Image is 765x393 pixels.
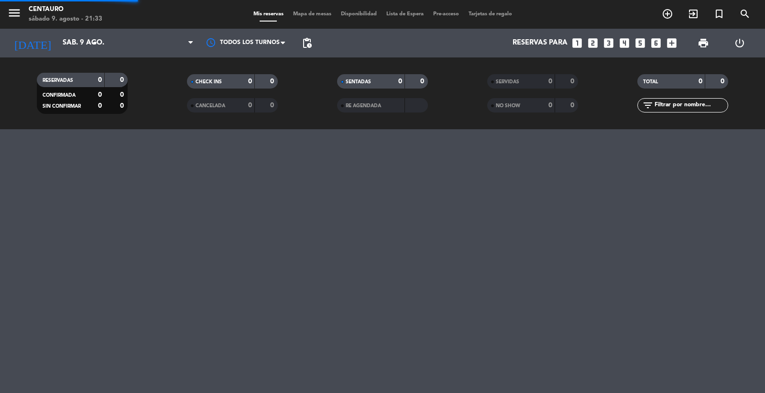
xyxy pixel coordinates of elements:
[120,91,126,98] strong: 0
[464,11,517,17] span: Tarjetas de regalo
[196,79,222,84] span: CHECK INS
[43,78,73,83] span: RESERVADAS
[602,37,615,49] i: looks_3
[270,102,276,109] strong: 0
[699,78,702,85] strong: 0
[398,78,402,85] strong: 0
[420,78,426,85] strong: 0
[643,79,658,84] span: TOTAL
[29,14,102,24] div: sábado 9. agosto - 21:33
[382,11,428,17] span: Lista de Espera
[43,104,81,109] span: SIN CONFIRMAR
[654,100,728,111] input: Filtrar por nombre...
[734,37,745,49] i: power_settings_new
[548,102,552,109] strong: 0
[336,11,382,17] span: Disponibilidad
[618,37,631,49] i: looks_4
[721,29,758,57] div: LOG OUT
[513,39,568,47] span: Reservas para
[7,33,58,54] i: [DATE]
[270,78,276,85] strong: 0
[248,78,252,85] strong: 0
[7,6,22,23] button: menu
[548,78,552,85] strong: 0
[346,79,371,84] span: SENTADAS
[650,37,662,49] i: looks_6
[98,91,102,98] strong: 0
[301,37,313,49] span: pending_actions
[698,37,709,49] span: print
[288,11,336,17] span: Mapa de mesas
[739,8,751,20] i: search
[120,77,126,83] strong: 0
[89,37,100,49] i: arrow_drop_down
[196,103,225,108] span: CANCELADA
[666,37,678,49] i: add_box
[634,37,646,49] i: looks_5
[496,103,520,108] span: NO SHOW
[98,102,102,109] strong: 0
[346,103,381,108] span: RE AGENDADA
[571,37,583,49] i: looks_one
[7,6,22,20] i: menu
[721,78,726,85] strong: 0
[428,11,464,17] span: Pre-acceso
[587,37,599,49] i: looks_two
[570,78,576,85] strong: 0
[642,100,654,111] i: filter_list
[29,5,102,14] div: Centauro
[249,11,288,17] span: Mis reservas
[570,102,576,109] strong: 0
[713,8,725,20] i: turned_in_not
[43,93,76,98] span: CONFIRMADA
[662,8,673,20] i: add_circle_outline
[120,102,126,109] strong: 0
[688,8,699,20] i: exit_to_app
[98,77,102,83] strong: 0
[248,102,252,109] strong: 0
[496,79,519,84] span: SERVIDAS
